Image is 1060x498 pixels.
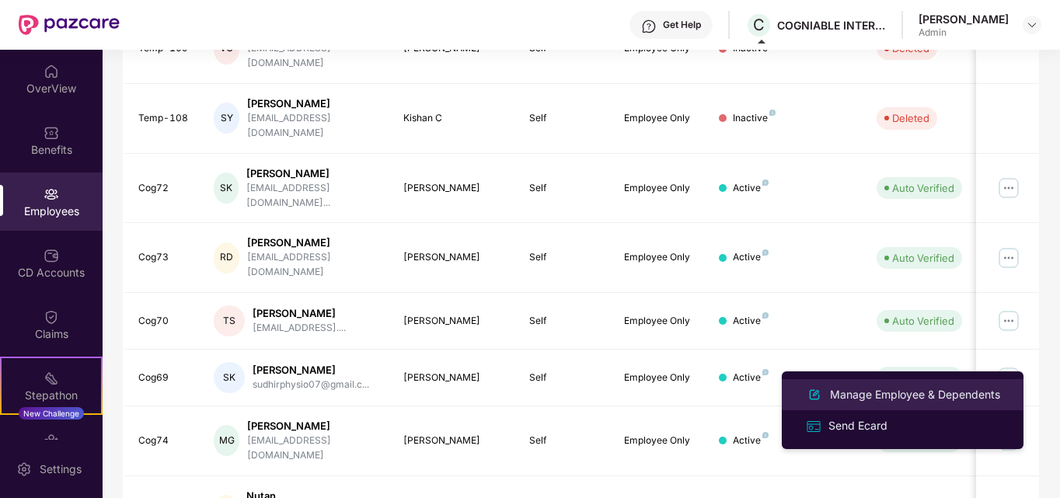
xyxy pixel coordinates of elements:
[641,19,657,34] img: svg+xml;base64,PHN2ZyBpZD0iSGVscC0zMngzMiIgeG1sbnM9Imh0dHA6Ly93d3cudzMub3JnLzIwMDAvc3ZnIiB3aWR0aD...
[253,306,346,321] div: [PERSON_NAME]
[403,181,505,196] div: [PERSON_NAME]
[44,432,59,448] img: svg+xml;base64,PHN2ZyBpZD0iRW5kb3JzZW1lbnRzIiB4bWxucz0iaHR0cDovL3d3dy53My5vcmcvMjAwMC9zdmciIHdpZH...
[44,248,59,263] img: svg+xml;base64,PHN2ZyBpZD0iQ0RfQWNjb3VudHMiIGRhdGEtbmFtZT0iQ0QgQWNjb3VudHMiIHhtbG5zPSJodHRwOi8vd3...
[919,12,1009,26] div: [PERSON_NAME]
[777,18,886,33] div: COGNIABLE INTERNATIONAL
[403,371,505,385] div: [PERSON_NAME]
[19,407,84,420] div: New Challenge
[529,181,599,196] div: Self
[892,313,954,329] div: Auto Verified
[762,179,769,186] img: svg+xml;base64,PHN2ZyB4bWxucz0iaHR0cDovL3d3dy53My5vcmcvMjAwMC9zdmciIHdpZHRoPSI4IiBoZWlnaHQ9IjgiIH...
[529,371,599,385] div: Self
[624,314,694,329] div: Employee Only
[247,235,378,250] div: [PERSON_NAME]
[44,125,59,141] img: svg+xml;base64,PHN2ZyBpZD0iQmVuZWZpdHMiIHhtbG5zPSJodHRwOi8vd3d3LnczLm9yZy8yMDAwL3N2ZyIgd2lkdGg9Ij...
[247,41,378,71] div: [EMAIL_ADDRESS][DOMAIN_NAME]
[138,371,190,385] div: Cog69
[827,386,1003,403] div: Manage Employee & Dependents
[996,246,1021,270] img: manageButton
[529,434,599,448] div: Self
[624,371,694,385] div: Employee Only
[44,64,59,79] img: svg+xml;base64,PHN2ZyBpZD0iSG9tZSIgeG1sbnM9Imh0dHA6Ly93d3cudzMub3JnLzIwMDAvc3ZnIiB3aWR0aD0iMjAiIG...
[35,461,86,477] div: Settings
[214,103,239,134] div: SY
[624,181,694,196] div: Employee Only
[403,314,505,329] div: [PERSON_NAME]
[624,434,694,448] div: Employee Only
[733,250,769,265] div: Active
[892,110,929,126] div: Deleted
[624,250,694,265] div: Employee Only
[403,434,505,448] div: [PERSON_NAME]
[247,111,378,141] div: [EMAIL_ADDRESS][DOMAIN_NAME]
[892,250,954,266] div: Auto Verified
[19,15,120,35] img: New Pazcare Logo
[805,418,822,435] img: svg+xml;base64,PHN2ZyB4bWxucz0iaHR0cDovL3d3dy53My5vcmcvMjAwMC9zdmciIHdpZHRoPSIxNiIgaGVpZ2h0PSIxNi...
[892,180,954,196] div: Auto Verified
[247,419,378,434] div: [PERSON_NAME]
[247,96,378,111] div: [PERSON_NAME]
[403,250,505,265] div: [PERSON_NAME]
[138,111,190,126] div: Temp-108
[44,371,59,386] img: svg+xml;base64,PHN2ZyB4bWxucz0iaHR0cDovL3d3dy53My5vcmcvMjAwMC9zdmciIHdpZHRoPSIyMSIgaGVpZ2h0PSIyMC...
[733,181,769,196] div: Active
[214,362,245,393] div: SK
[44,309,59,325] img: svg+xml;base64,PHN2ZyBpZD0iQ2xhaW0iIHhtbG5zPSJodHRwOi8vd3d3LnczLm9yZy8yMDAwL3N2ZyIgd2lkdGg9IjIwIi...
[529,250,599,265] div: Self
[246,181,378,211] div: [EMAIL_ADDRESS][DOMAIN_NAME]...
[214,305,245,336] div: TS
[247,434,378,463] div: [EMAIL_ADDRESS][DOMAIN_NAME]
[16,461,32,477] img: svg+xml;base64,PHN2ZyBpZD0iU2V0dGluZy0yMHgyMCIgeG1sbnM9Imh0dHA6Ly93d3cudzMub3JnLzIwMDAvc3ZnIiB3aW...
[825,417,891,434] div: Send Ecard
[769,110,776,116] img: svg+xml;base64,PHN2ZyB4bWxucz0iaHR0cDovL3d3dy53My5vcmcvMjAwMC9zdmciIHdpZHRoPSI4IiBoZWlnaHQ9IjgiIH...
[762,249,769,256] img: svg+xml;base64,PHN2ZyB4bWxucz0iaHR0cDovL3d3dy53My5vcmcvMjAwMC9zdmciIHdpZHRoPSI4IiBoZWlnaHQ9IjgiIH...
[996,176,1021,200] img: manageButton
[214,172,239,204] div: SK
[138,314,190,329] div: Cog70
[246,166,378,181] div: [PERSON_NAME]
[919,26,1009,39] div: Admin
[996,365,1021,390] img: manageButton
[247,250,378,280] div: [EMAIL_ADDRESS][DOMAIN_NAME]
[733,434,769,448] div: Active
[624,111,694,126] div: Employee Only
[138,181,190,196] div: Cog72
[733,371,769,385] div: Active
[253,363,369,378] div: [PERSON_NAME]
[253,378,369,392] div: sudhirphysio07@gmail.c...
[753,16,765,34] span: C
[1026,19,1038,31] img: svg+xml;base64,PHN2ZyBpZD0iRHJvcGRvd24tMzJ4MzIiIHhtbG5zPSJodHRwOi8vd3d3LnczLm9yZy8yMDAwL3N2ZyIgd2...
[733,314,769,329] div: Active
[214,242,239,273] div: RD
[2,388,101,403] div: Stepathon
[762,312,769,319] img: svg+xml;base64,PHN2ZyB4bWxucz0iaHR0cDovL3d3dy53My5vcmcvMjAwMC9zdmciIHdpZHRoPSI4IiBoZWlnaHQ9IjgiIH...
[762,369,769,375] img: svg+xml;base64,PHN2ZyB4bWxucz0iaHR0cDovL3d3dy53My5vcmcvMjAwMC9zdmciIHdpZHRoPSI4IiBoZWlnaHQ9IjgiIH...
[44,186,59,202] img: svg+xml;base64,PHN2ZyBpZD0iRW1wbG95ZWVzIiB4bWxucz0iaHR0cDovL3d3dy53My5vcmcvMjAwMC9zdmciIHdpZHRoPS...
[138,434,190,448] div: Cog74
[805,385,824,404] img: svg+xml;base64,PHN2ZyB4bWxucz0iaHR0cDovL3d3dy53My5vcmcvMjAwMC9zdmciIHhtbG5zOnhsaW5rPSJodHRwOi8vd3...
[138,250,190,265] div: Cog73
[214,425,239,456] div: MG
[762,432,769,438] img: svg+xml;base64,PHN2ZyB4bWxucz0iaHR0cDovL3d3dy53My5vcmcvMjAwMC9zdmciIHdpZHRoPSI4IiBoZWlnaHQ9IjgiIH...
[663,19,701,31] div: Get Help
[733,111,776,126] div: Inactive
[403,111,505,126] div: Kishan C
[253,321,346,336] div: [EMAIL_ADDRESS]....
[996,308,1021,333] img: manageButton
[529,111,599,126] div: Self
[529,314,599,329] div: Self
